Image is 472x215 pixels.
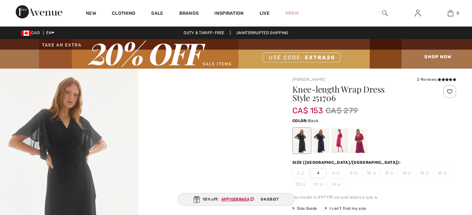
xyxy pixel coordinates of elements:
a: New [86,11,96,17]
span: 6 [328,168,344,178]
span: EN [46,31,54,35]
span: 20 [292,179,309,189]
img: Gift.svg [193,196,200,203]
a: Sale [151,11,163,17]
a: Clothing [112,11,135,17]
span: 8 [345,168,362,178]
h1: Knee-length Wrap Dress Style 251706 [292,85,429,102]
video: Your browser does not support the video tag. [138,69,277,138]
span: 04:58:07 [261,196,278,202]
div: Midnight Blue [312,128,329,153]
img: ring-m.svg [373,171,376,175]
div: 2 Reviews [417,76,456,82]
div: Geranium [331,128,348,153]
span: 2 [292,168,309,178]
a: Brands [179,11,199,17]
span: Color: [292,118,308,123]
img: ring-m.svg [320,183,323,186]
div: Size ([GEOGRAPHIC_DATA]/[GEOGRAPHIC_DATA]): [292,160,402,165]
img: ring-m.svg [337,183,341,186]
span: 22 [310,179,326,189]
div: Black [293,128,310,153]
span: CAD [21,31,42,35]
img: ring-m.svg [301,171,304,175]
img: search the website [382,9,388,17]
a: Live [260,10,270,17]
img: 1ère Avenue [16,5,62,18]
ins: AFP10E8B6EA [221,197,249,202]
span: Inspiration [214,11,244,17]
img: ring-m.svg [354,171,357,175]
img: My Bag [448,9,453,17]
img: My Info [415,9,421,17]
span: 12 [381,168,397,178]
span: CA$ 153 [292,99,323,115]
span: Black [308,118,319,123]
div: 10% off: [177,193,295,206]
div: Our model is 5'9"/175 cm and wears a size 6. [292,194,456,200]
a: Prom [285,10,299,17]
span: 0 [457,10,459,16]
div: Purple orchid [350,128,367,153]
span: Size Guide [292,205,317,211]
span: 24 [328,179,344,189]
a: [PERSON_NAME] [292,77,325,82]
img: Canadian Dollar [21,31,31,36]
span: CA$ 279 [325,105,358,117]
a: Sign In [410,9,426,17]
div: I can't find my size [325,205,366,211]
img: ring-m.svg [336,171,340,175]
span: 10 [363,168,380,178]
span: 4 [310,168,326,178]
a: 0 [434,9,466,17]
img: ring-m.svg [302,183,305,186]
